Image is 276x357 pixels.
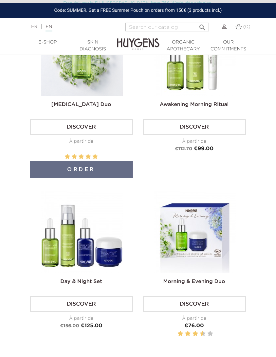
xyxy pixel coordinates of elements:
[41,191,123,273] img: Day & Night Set
[30,119,133,135] a: Discover
[154,191,236,273] img: Morning & Evening Duo
[143,119,246,135] a: Discover
[199,330,200,338] label: 7
[206,330,207,338] label: 9
[65,153,70,161] label: 1
[46,25,52,31] a: EN
[28,23,110,31] div: |
[184,323,204,329] span: €76.00
[196,21,208,30] button: 
[81,323,102,329] span: €125.00
[30,315,133,322] div: À partir de
[143,296,246,312] a: Discover
[30,296,133,312] a: Discover
[30,138,133,145] div: À partir de
[51,102,111,107] a: [MEDICAL_DATA] Duo
[175,147,192,151] span: €112.70
[125,23,209,31] input: Search
[186,330,190,338] label: 4
[143,138,246,145] div: À partir de
[206,39,251,53] a: Our commitments
[163,279,225,284] a: Morning & Evening Duo
[194,330,197,338] label: 6
[117,28,159,51] img: Huygens
[160,102,229,107] a: Awakening Morning Ritual
[25,39,70,46] a: E-Shop
[79,153,84,161] label: 3
[179,330,182,338] label: 2
[30,161,133,178] button: Order
[194,146,213,152] span: €99.00
[209,330,212,338] label: 10
[31,25,37,29] a: FR
[70,39,116,53] a: Skin Diagnosis
[72,153,77,161] label: 2
[184,330,185,338] label: 3
[60,279,102,284] a: Day & Night Set
[191,330,192,338] label: 5
[60,324,79,328] span: €156.00
[201,330,204,338] label: 8
[198,22,206,29] i: 
[143,315,246,322] div: À partir de
[176,330,177,338] label: 1
[243,25,250,29] span: (0)
[161,39,206,53] a: Organic Apothecary
[85,153,91,161] label: 4
[92,153,98,161] label: 5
